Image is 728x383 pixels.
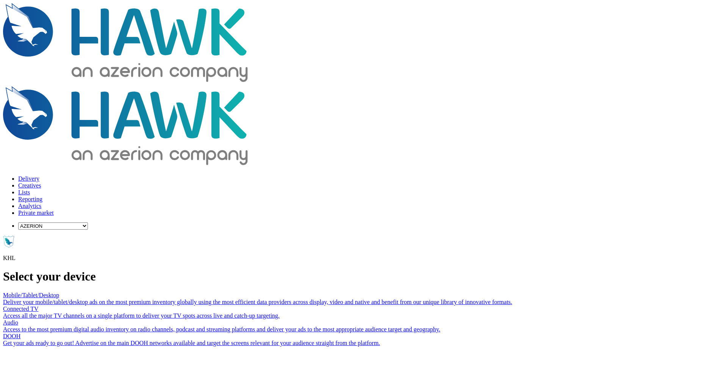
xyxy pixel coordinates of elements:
[3,292,725,299] div: Mobile/Tablet/Desktop
[3,306,725,319] a: Connected TVAccess all the major TV channels on a single platform to deliver your TV spots across...
[3,236,725,248] a: Hawk Academy
[3,312,725,319] div: Access all the major TV channels on a single platform to deliver your TV spots across live and ca...
[3,255,725,262] div: KHL
[18,189,30,195] a: Lists
[3,326,725,333] div: Access to the most premium digital audio inventory on radio channels, podcast and streaming platf...
[18,182,41,189] a: Creatives
[18,203,41,209] a: Analytics
[3,3,253,85] img: undefined Logo
[3,340,725,347] div: Get your ads ready to go out! Advertise on the main DOOH networks available and target the screen...
[3,270,725,284] h1: Select your device
[18,175,39,182] a: Delivery
[3,86,253,168] img: undefined Logo
[3,319,725,333] a: AudioAccess to the most premium digital audio inventory on radio channels, podcast and streaming ...
[3,292,725,306] a: Mobile/Tablet/DesktopDeliver your mobile/tablet/desktop ads on the most premium inventory globall...
[18,196,42,202] a: Reporting
[3,333,725,340] div: DOOH
[3,299,725,306] div: Deliver your mobile/tablet/desktop ads on the most premium inventory globally using the most effi...
[18,210,54,216] a: Private market
[3,319,725,326] div: Audio
[3,236,14,248] img: Hawk Academy
[3,306,725,312] div: Connected TV
[3,333,725,347] a: DOOHGet your ads ready to go out! Advertise on the main DOOH networks available and target the sc...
